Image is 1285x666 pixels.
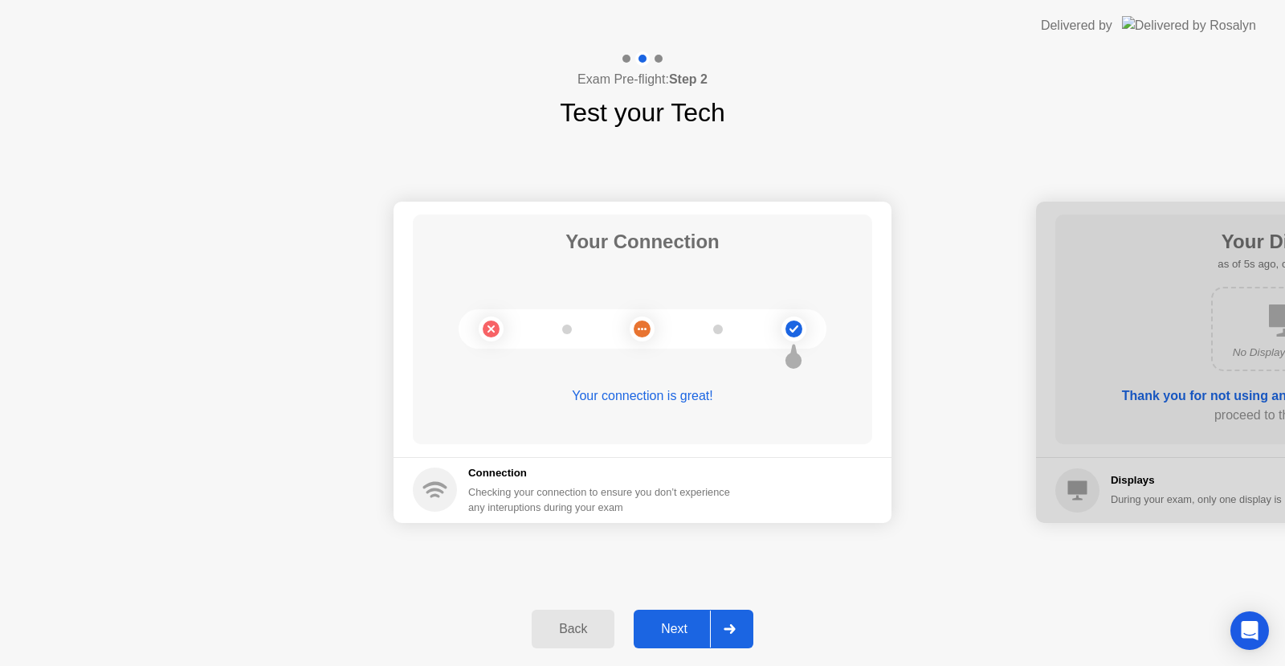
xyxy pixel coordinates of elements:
[577,70,708,89] h4: Exam Pre-flight:
[413,386,872,406] div: Your connection is great!
[1230,611,1269,650] div: Open Intercom Messenger
[669,72,708,86] b: Step 2
[468,465,740,481] h5: Connection
[638,622,710,636] div: Next
[468,484,740,515] div: Checking your connection to ensure you don’t experience any interuptions during your exam
[532,610,614,648] button: Back
[1041,16,1112,35] div: Delivered by
[1122,16,1256,35] img: Delivered by Rosalyn
[634,610,753,648] button: Next
[565,227,720,256] h1: Your Connection
[536,622,610,636] div: Back
[560,93,725,132] h1: Test your Tech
